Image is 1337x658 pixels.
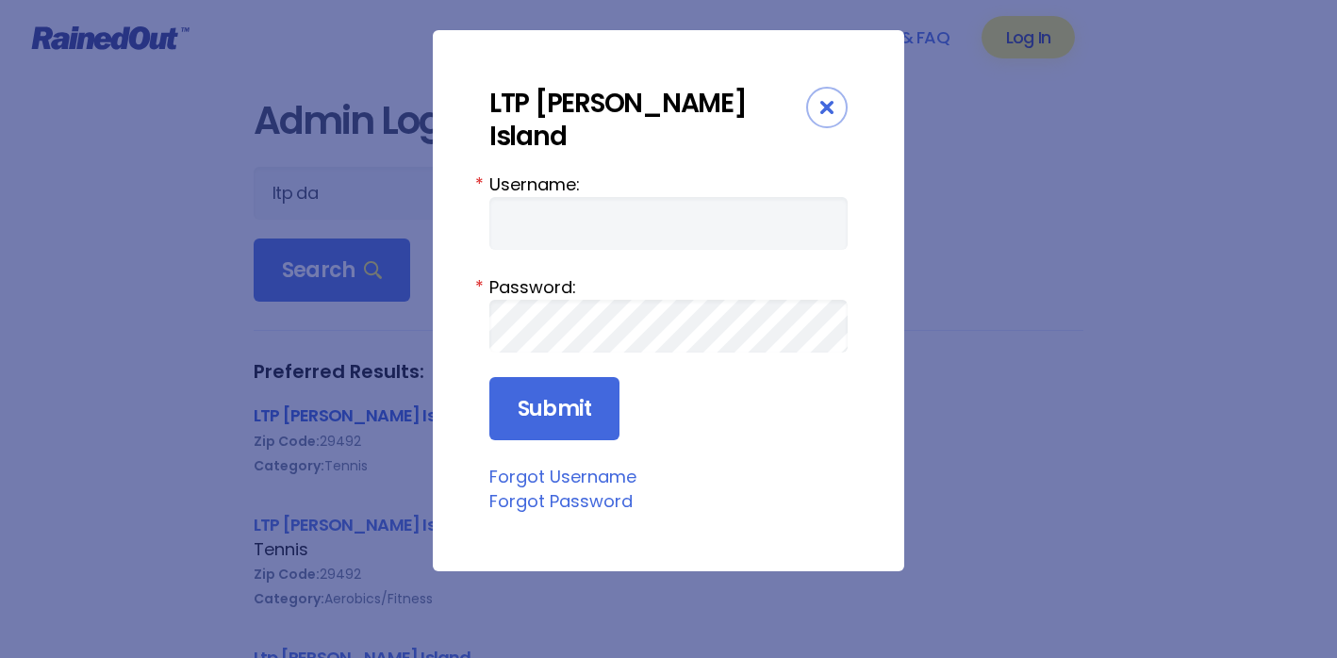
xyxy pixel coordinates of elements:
[806,87,848,128] div: Close
[489,377,619,441] input: Submit
[489,274,848,300] label: Password:
[489,87,806,153] div: LTP [PERSON_NAME] Island
[489,172,848,197] label: Username:
[489,465,636,488] a: Forgot Username
[489,489,633,513] a: Forgot Password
